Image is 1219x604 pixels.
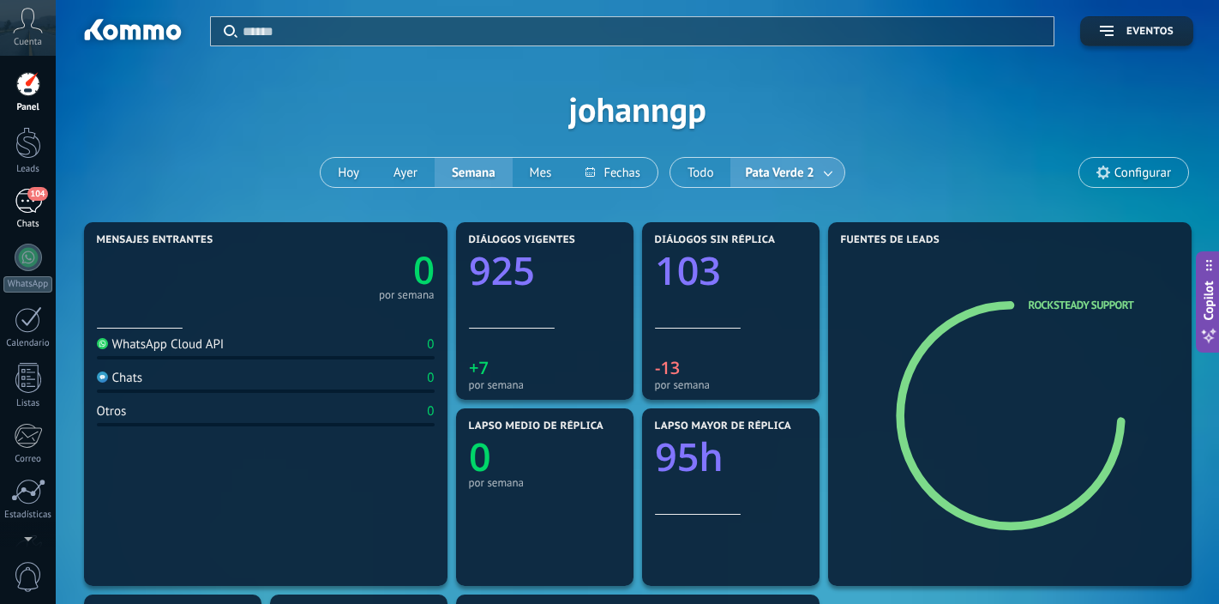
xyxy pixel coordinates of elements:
div: Listas [3,398,53,409]
div: por semana [655,378,807,391]
button: Todo [670,158,731,187]
a: 0 [266,244,435,295]
div: WhatsApp Cloud API [97,336,225,353]
div: por semana [469,476,621,489]
span: Copilot [1200,281,1217,321]
div: 0 [427,403,434,420]
div: 0 [427,336,434,353]
div: Chats [97,370,143,386]
span: Fuentes de leads [841,234,940,246]
img: WhatsApp Cloud API [97,338,108,349]
button: Hoy [321,158,376,187]
div: por semana [379,291,435,299]
span: Diálogos vigentes [469,234,576,246]
text: +7 [469,356,489,379]
text: 925 [469,245,535,297]
span: Mensajes entrantes [97,234,213,246]
text: 0 [469,431,491,483]
text: 103 [655,245,721,297]
span: Configurar [1114,166,1171,180]
div: Otros [97,403,127,420]
text: 0 [412,244,434,295]
span: Pata Verde 2 [742,161,817,184]
img: Chats [97,371,108,383]
button: Fechas [568,158,657,187]
button: Semana [435,158,513,187]
div: Leads [3,164,53,175]
button: Mes [513,158,569,187]
a: 95h [655,431,807,483]
div: Panel [3,102,53,113]
text: 95h [655,431,724,483]
button: Eventos [1080,16,1193,46]
div: WhatsApp [3,276,52,293]
div: por semana [469,378,621,391]
span: Cuenta [14,37,42,48]
span: Diálogos sin réplica [655,234,776,246]
span: Lapso mayor de réplica [655,420,791,432]
span: Lapso medio de réplica [469,420,604,432]
button: Ayer [376,158,435,187]
span: Eventos [1126,26,1174,38]
div: Calendario [3,338,53,349]
div: 0 [427,370,434,386]
a: Rocksteady Support [1029,298,1134,312]
text: -13 [655,356,680,379]
div: Estadísticas [3,510,53,521]
div: Chats [3,219,53,230]
button: Pata Verde 2 [730,158,844,187]
div: Correo [3,454,53,465]
span: 104 [27,187,47,201]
